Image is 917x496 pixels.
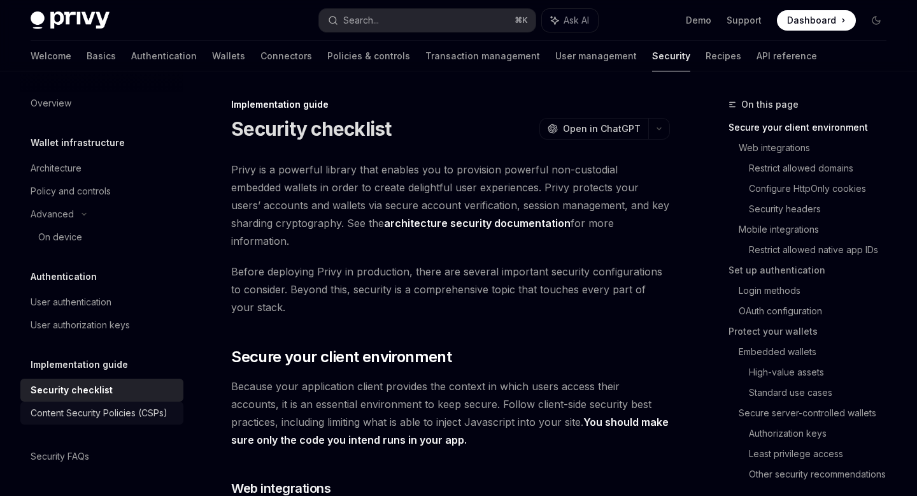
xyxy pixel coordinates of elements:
a: Standard use cases [749,383,897,403]
div: Content Security Policies (CSPs) [31,405,167,421]
a: Transaction management [425,41,540,71]
a: Basics [87,41,116,71]
a: Support [727,14,762,27]
a: User authentication [20,291,183,314]
h5: Implementation guide [31,357,128,372]
a: Authentication [131,41,197,71]
div: Search... [343,13,379,28]
h1: Security checklist [231,117,392,140]
a: Architecture [20,157,183,180]
a: Web integrations [739,138,897,158]
div: Overview [31,96,71,111]
div: Advanced [31,207,74,222]
a: User management [555,41,637,71]
span: Before deploying Privy in production, there are several important security configurations to cons... [231,263,670,316]
img: dark logo [31,11,110,29]
span: Ask AI [564,14,589,27]
a: Recipes [706,41,741,71]
div: User authentication [31,295,111,310]
span: Open in ChatGPT [563,122,641,135]
div: Implementation guide [231,98,670,111]
div: User authorization keys [31,317,130,333]
h5: Wallet infrastructure [31,135,125,150]
button: Toggle dark mode [866,10,886,31]
span: Privy is a powerful library that enables you to provision powerful non-custodial embedded wallets... [231,161,670,250]
a: Overview [20,92,183,115]
button: Ask AI [542,9,598,32]
a: Other security recommendations [749,464,897,485]
a: Dashboard [777,10,856,31]
span: Secure your client environment [231,347,451,367]
a: Login methods [739,281,897,301]
a: API reference [757,41,817,71]
a: Wallets [212,41,245,71]
a: Content Security Policies (CSPs) [20,402,183,425]
a: User authorization keys [20,314,183,337]
a: Restrict allowed domains [749,158,897,179]
a: Embedded wallets [739,342,897,362]
a: Security headers [749,199,897,219]
a: Security FAQs [20,445,183,468]
span: ⌘ K [515,15,528,26]
a: Least privilege access [749,444,897,464]
a: Security checklist [20,379,183,402]
a: Demo [686,14,711,27]
button: Search...⌘K [319,9,535,32]
a: Secure server-controlled wallets [739,403,897,423]
a: Policy and controls [20,180,183,203]
a: Restrict allowed native app IDs [749,240,897,260]
a: On device [20,226,183,249]
a: Policies & controls [327,41,410,71]
div: Security FAQs [31,449,89,464]
a: Mobile integrations [739,219,897,240]
button: Open in ChatGPT [539,118,648,140]
h5: Authentication [31,269,97,284]
a: Connectors [260,41,312,71]
a: Set up authentication [729,260,897,281]
a: Configure HttpOnly cookies [749,179,897,199]
a: Authorization keys [749,423,897,444]
span: On this page [741,97,799,112]
span: Dashboard [787,14,836,27]
span: Because your application client provides the context in which users access their accounts, it is ... [231,377,670,449]
a: Secure your client environment [729,117,897,138]
a: Security [652,41,690,71]
div: Security checklist [31,383,113,398]
div: Architecture [31,161,82,176]
a: Welcome [31,41,71,71]
div: On device [38,230,82,245]
a: architecture security documentation [384,217,571,230]
a: High-value assets [749,362,897,383]
a: Protect your wallets [729,321,897,342]
div: Policy and controls [31,184,111,199]
a: OAuth configuration [739,301,897,321]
